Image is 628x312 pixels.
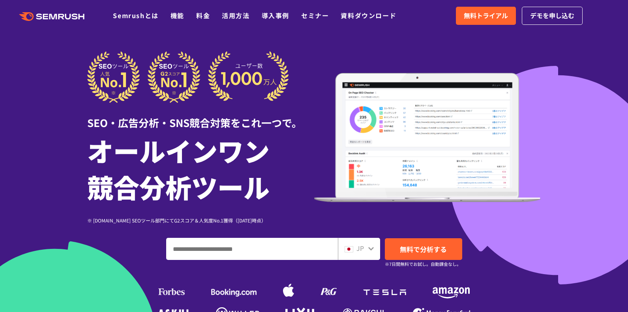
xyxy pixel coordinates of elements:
[341,11,396,20] a: 資料ダウンロード
[530,11,574,21] span: デモを申し込む
[456,7,516,25] a: 無料トライアル
[196,11,210,20] a: 料金
[301,11,329,20] a: セミナー
[356,243,364,253] span: JP
[87,217,314,224] div: ※ [DOMAIN_NAME] SEOツール部門にてG2スコア＆人気度No.1獲得（[DATE]時点）
[522,7,583,25] a: デモを申し込む
[464,11,508,21] span: 無料トライアル
[113,11,158,20] a: Semrushとは
[385,238,462,260] a: 無料で分析する
[87,103,314,130] div: SEO・広告分析・SNS競合対策をこれ一つで。
[171,11,184,20] a: 機能
[262,11,289,20] a: 導入事例
[385,260,461,268] small: ※7日間無料でお試し。自動課金なし。
[400,244,447,254] span: 無料で分析する
[222,11,249,20] a: 活用方法
[87,132,314,205] h1: オールインワン 競合分析ツール
[167,238,337,260] input: ドメイン、キーワードまたはURLを入力してください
